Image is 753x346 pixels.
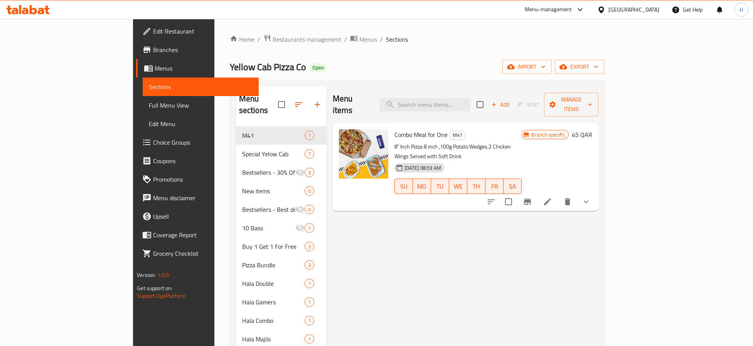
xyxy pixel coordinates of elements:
[305,316,314,325] div: items
[242,223,295,233] span: 10 Bass
[136,189,259,207] a: Menu disclaimer
[236,293,327,311] div: Hala Gamers1
[558,192,577,211] button: delete
[525,5,572,14] div: Menu-management
[136,207,259,226] a: Upsell
[137,291,186,301] a: Support.OpsPlatform
[608,5,659,14] div: [GEOGRAPHIC_DATA]
[305,187,314,195] span: 0
[136,152,259,170] a: Coupons
[236,219,327,237] div: 10 Bass1
[153,27,253,36] span: Edit Restaurant
[242,186,305,196] span: New items
[149,119,253,128] span: Edit Menu
[236,200,327,219] div: Bestsellers - Best discounts on selected items0
[467,179,485,194] button: TH
[155,64,253,73] span: Menus
[136,22,259,41] a: Edit Restaurant
[509,62,546,72] span: import
[242,279,305,288] span: Hala Double
[242,297,305,307] div: Hala Gamers
[143,96,259,115] a: Full Menu View
[136,59,259,78] a: Menus
[386,35,408,44] span: Sections
[305,224,314,232] span: 1
[305,262,314,269] span: 3
[143,115,259,133] a: Edit Menu
[230,34,605,44] nav: breadcrumb
[482,192,500,211] button: sort-choices
[242,334,305,344] span: Hala Majlis
[449,179,467,194] button: WE
[295,168,305,177] svg: Inactive section
[236,274,327,293] div: Hala Double1
[143,78,259,96] a: Sections
[504,179,522,194] button: SA
[488,99,513,111] button: Add
[242,131,305,140] span: M41
[236,145,327,163] div: Special Yelow Cab7
[242,205,295,214] div: Bestsellers - Best discounts on selected items
[489,181,500,192] span: FR
[431,179,449,194] button: TU
[394,129,448,140] span: Combo Meal for One
[290,95,308,114] span: Sort sections
[236,237,327,256] div: Buy 1 Get 1 For Free3
[543,197,552,206] a: Edit menu item
[470,181,482,192] span: TH
[242,316,305,325] div: Hala Combo
[518,192,537,211] button: Branch-specific-item
[273,96,290,113] span: Select all sections
[450,131,465,140] span: M41
[305,317,314,324] span: 1
[230,58,306,76] span: Yellow Cab Pizza Co
[413,179,431,194] button: MO
[449,131,466,140] div: M41
[394,142,522,161] p: 8" Inch Pizza 8 inch ,100g Potato Wedges,2 Chicken Wings Served with Soft Drink
[339,129,388,179] img: Combo Meal for One
[379,98,470,111] input: search
[149,82,253,91] span: Sections
[434,181,446,192] span: TU
[572,129,592,140] h6: 45 QAR
[561,62,598,72] span: export
[136,133,259,152] a: Choice Groups
[153,230,253,240] span: Coverage Report
[305,205,314,214] div: items
[305,131,314,140] div: items
[490,100,511,109] span: Add
[242,149,305,159] div: Special Yelow Cab
[242,168,295,177] span: Bestsellers - 30% Off On Selected Items
[242,260,305,270] span: Pizza Bundle
[149,101,253,110] span: Full Menu View
[305,150,314,158] span: 7
[401,164,444,172] span: [DATE] 08:53 AM
[581,197,591,206] svg: Show Choices
[528,131,568,138] span: Branch specific
[488,99,513,111] span: Add item
[305,279,314,288] div: items
[305,334,314,344] div: items
[485,179,504,194] button: FR
[309,64,327,71] span: Open
[137,270,156,280] span: Version:
[502,60,552,74] button: import
[416,181,428,192] span: MO
[305,336,314,343] span: 1
[359,35,377,44] span: Menus
[273,35,341,44] span: Restaurants management
[550,95,592,114] span: Manage items
[309,63,327,73] div: Open
[136,41,259,59] a: Branches
[295,205,305,214] svg: Inactive section
[153,212,253,221] span: Upsell
[555,60,605,74] button: export
[136,226,259,244] a: Coverage Report
[507,181,519,192] span: SA
[153,138,253,147] span: Choice Groups
[333,93,371,116] h2: Menu items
